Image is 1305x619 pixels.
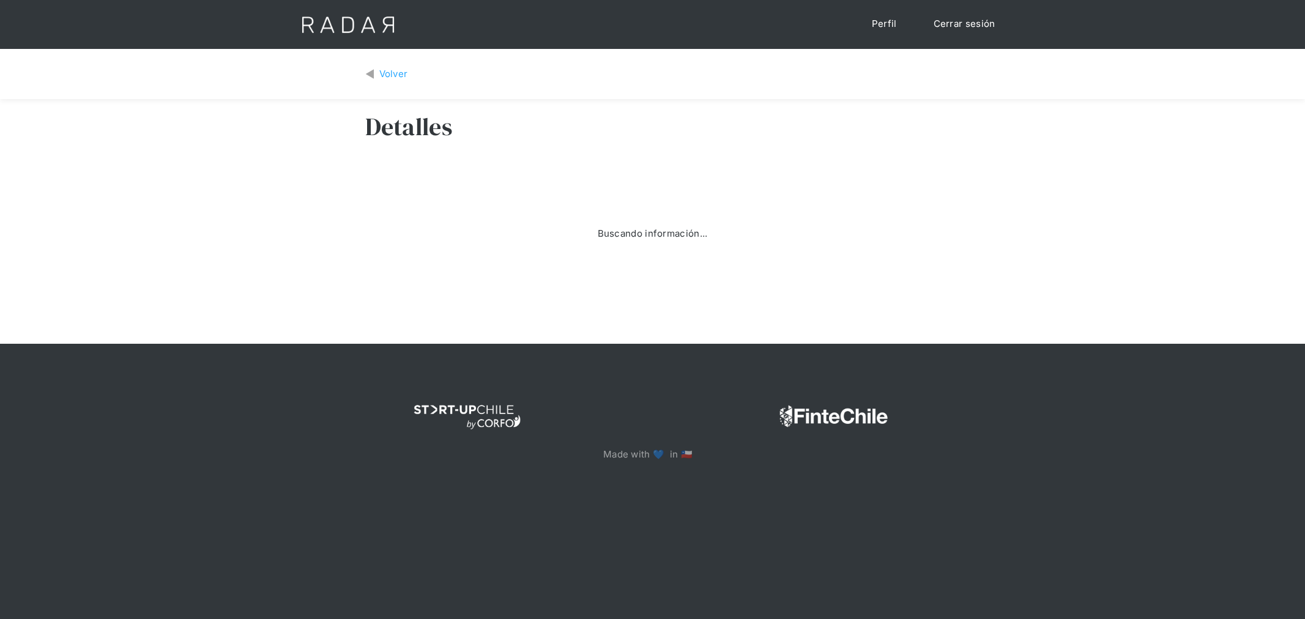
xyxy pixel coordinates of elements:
[598,227,708,241] div: Buscando información...
[365,111,452,142] h3: Detalles
[603,448,702,462] p: Made with 💙 in 🇨🇱
[860,12,909,36] a: Perfil
[921,12,1008,36] a: Cerrar sesión
[379,67,408,81] div: Volver
[365,67,408,81] a: Volver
